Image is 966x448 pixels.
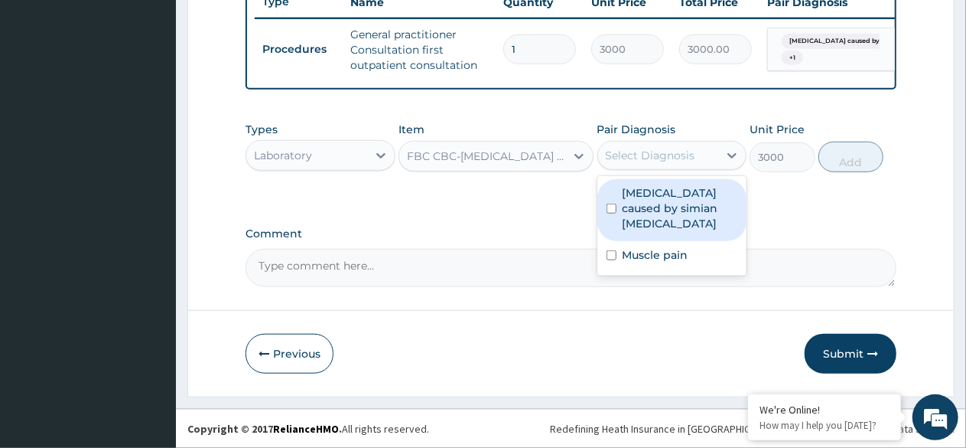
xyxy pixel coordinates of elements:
[273,422,339,436] a: RelianceHMO
[251,8,288,44] div: Minimize live chat window
[818,142,883,172] button: Add
[606,148,695,163] div: Select Diagnosis
[254,148,312,163] div: Laboratory
[187,422,342,436] strong: Copyright © 2017 .
[759,419,890,432] p: How may I help you today?
[782,34,947,49] span: [MEDICAL_DATA] caused by [PERSON_NAME]...
[398,122,424,137] label: Item
[28,77,62,115] img: d_794563401_company_1708531726252_794563401
[255,35,343,64] td: Procedures
[8,291,291,345] textarea: Type your message and hit 'Enter'
[597,122,676,137] label: Pair Diagnosis
[80,86,257,106] div: Chat with us now
[805,334,896,374] button: Submit
[246,334,333,374] button: Previous
[246,123,278,136] label: Types
[176,409,966,448] footer: All rights reserved.
[759,403,890,417] div: We're Online!
[246,227,896,240] label: Comment
[343,19,496,80] td: General practitioner Consultation first outpatient consultation
[407,149,567,164] div: FBC CBC-[MEDICAL_DATA] (Haemogram) - [Blood]
[782,51,803,66] span: + 1
[750,122,805,137] label: Unit Price
[623,185,738,231] label: [MEDICAL_DATA] caused by simian [MEDICAL_DATA]
[623,247,688,263] label: Muscle pain
[89,129,211,284] span: We're online!
[550,421,955,437] div: Redefining Heath Insurance in [GEOGRAPHIC_DATA] using Telemedicine and Data Science!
